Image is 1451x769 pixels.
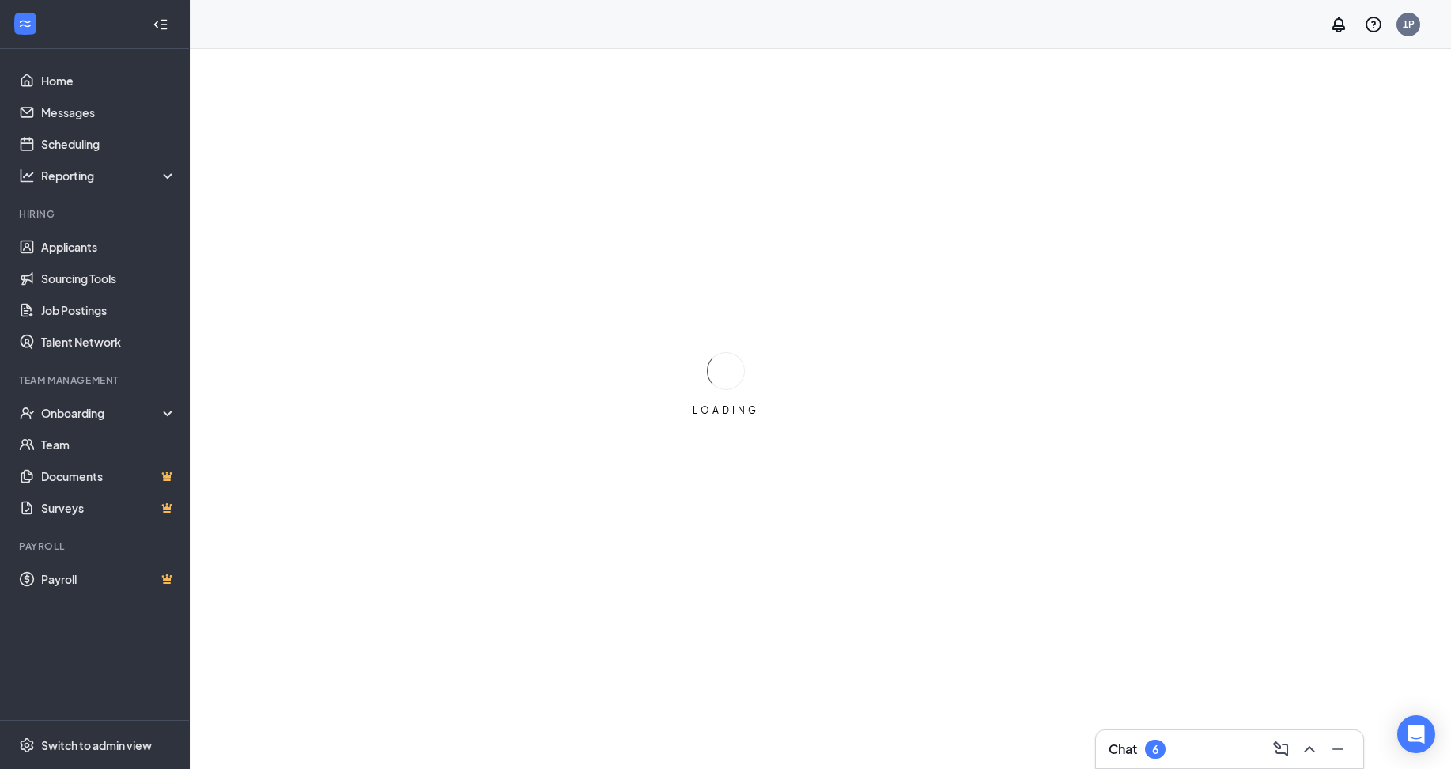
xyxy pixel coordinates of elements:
div: Switch to admin view [41,737,152,753]
h3: Chat [1109,741,1137,758]
a: Talent Network [41,326,176,358]
a: Scheduling [41,128,176,160]
div: 1P [1403,17,1415,31]
a: SurveysCrown [41,492,176,524]
a: Messages [41,97,176,128]
div: Payroll [19,540,173,553]
svg: Collapse [153,17,168,32]
svg: ComposeMessage [1272,740,1290,759]
div: 6 [1152,743,1158,756]
div: Reporting [41,168,177,184]
a: Home [41,65,176,97]
svg: QuestionInfo [1364,15,1383,34]
a: Team [41,429,176,460]
div: Open Intercom Messenger [1397,715,1435,753]
a: Job Postings [41,294,176,326]
div: LOADING [686,403,765,417]
button: ChevronUp [1297,737,1322,762]
svg: UserCheck [19,405,35,421]
div: Onboarding [41,405,163,421]
svg: WorkstreamLogo [17,16,33,32]
a: Applicants [41,231,176,263]
svg: Settings [19,737,35,753]
button: ComposeMessage [1268,737,1294,762]
a: Sourcing Tools [41,263,176,294]
div: Hiring [19,207,173,221]
button: Minimize [1325,737,1351,762]
svg: Analysis [19,168,35,184]
svg: ChevronUp [1300,740,1319,759]
div: Team Management [19,373,173,387]
svg: Notifications [1329,15,1348,34]
a: DocumentsCrown [41,460,176,492]
a: PayrollCrown [41,563,176,595]
svg: Minimize [1328,740,1347,759]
